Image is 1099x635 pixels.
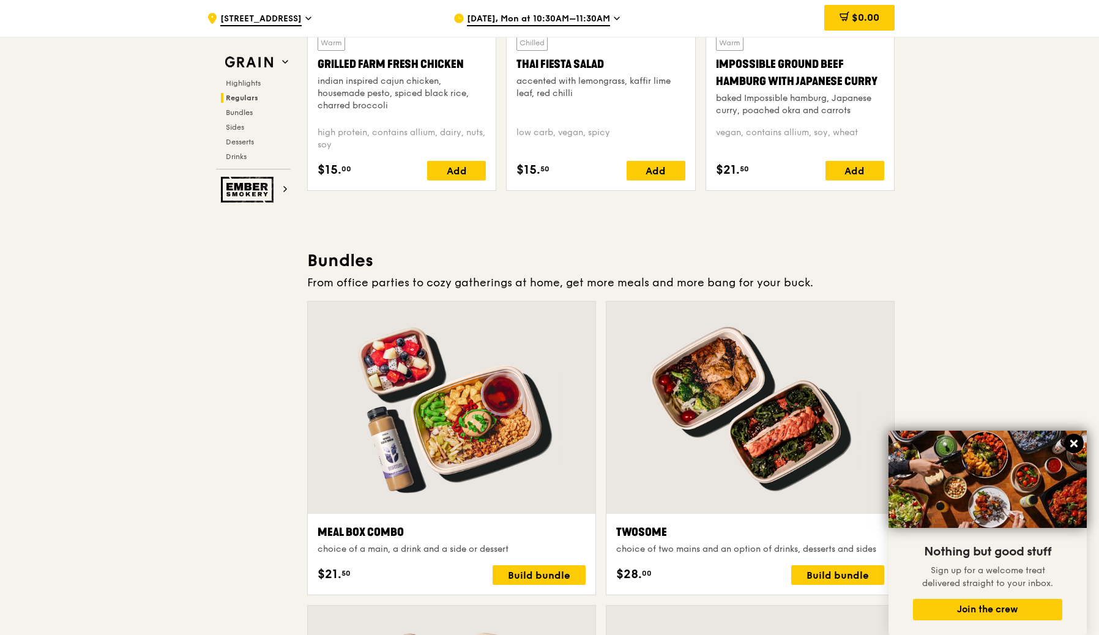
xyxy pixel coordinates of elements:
[226,152,247,161] span: Drinks
[493,565,586,585] div: Build bundle
[825,161,884,180] div: Add
[318,161,341,179] span: $15.
[427,161,486,180] div: Add
[716,161,740,179] span: $21.
[341,164,351,174] span: 00
[226,108,253,117] span: Bundles
[516,35,548,51] div: Chilled
[1064,434,1084,453] button: Close
[318,524,586,541] div: Meal Box Combo
[913,599,1062,620] button: Join the crew
[791,565,884,585] div: Build bundle
[226,79,261,87] span: Highlights
[516,56,685,73] div: Thai Fiesta Salad
[307,274,895,291] div: From office parties to cozy gatherings at home, get more meals and more bang for your buck.
[318,75,486,112] div: indian inspired cajun chicken, housemade pesto, spiced black rice, charred broccoli
[467,13,610,26] span: [DATE], Mon at 10:30AM–11:30AM
[516,75,685,100] div: accented with lemongrass, kaffir lime leaf, red chilli
[341,568,351,578] span: 50
[226,138,254,146] span: Desserts
[516,161,540,179] span: $15.
[627,161,685,180] div: Add
[307,250,895,272] h3: Bundles
[924,544,1051,559] span: Nothing but good stuff
[318,565,341,584] span: $21.
[852,12,879,23] span: $0.00
[221,177,277,202] img: Ember Smokery web logo
[616,543,884,555] div: choice of two mains and an option of drinks, desserts and sides
[716,35,743,51] div: Warm
[220,13,302,26] span: [STREET_ADDRESS]
[318,56,486,73] div: Grilled Farm Fresh Chicken
[318,35,345,51] div: Warm
[716,92,884,117] div: baked Impossible hamburg, Japanese curry, poached okra and carrots
[740,164,749,174] span: 50
[642,568,652,578] span: 00
[226,123,244,132] span: Sides
[616,524,884,541] div: Twosome
[716,127,884,151] div: vegan, contains allium, soy, wheat
[516,127,685,151] div: low carb, vegan, spicy
[318,543,586,555] div: choice of a main, a drink and a side or dessert
[616,565,642,584] span: $28.
[221,51,277,73] img: Grain web logo
[889,431,1087,528] img: DSC07876-Edit02-Large.jpeg
[318,127,486,151] div: high protein, contains allium, dairy, nuts, soy
[540,164,549,174] span: 50
[716,56,884,90] div: Impossible Ground Beef Hamburg with Japanese Curry
[922,565,1053,589] span: Sign up for a welcome treat delivered straight to your inbox.
[226,94,258,102] span: Regulars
